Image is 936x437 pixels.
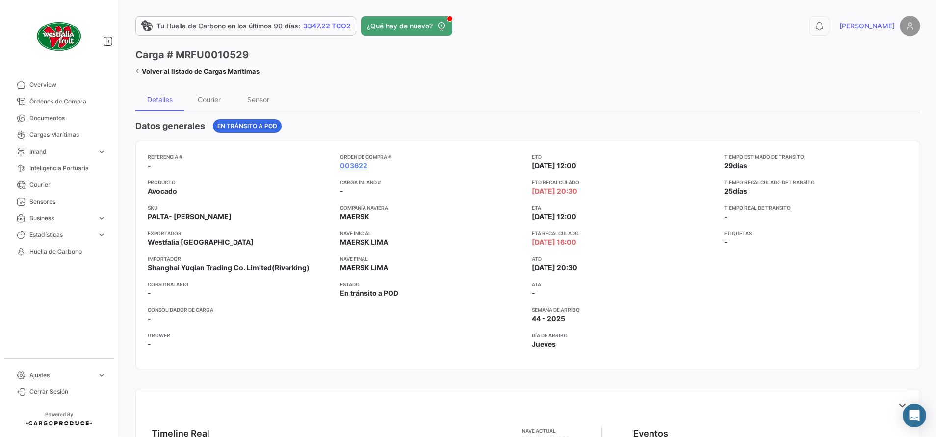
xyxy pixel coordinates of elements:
app-card-info-title: Importador [148,255,332,263]
app-card-info-title: Tiempo real de transito [724,204,909,212]
span: - [532,288,535,298]
div: Courier [198,95,221,103]
a: Cargas Marítimas [8,127,110,143]
span: PALTA- [PERSON_NAME] [148,212,232,222]
span: ¿Qué hay de nuevo? [367,21,433,31]
app-card-info-title: SKU [148,204,332,212]
a: Huella de Carbono [8,243,110,260]
span: [DATE] 12:00 [532,161,576,171]
app-card-info-title: Producto [148,179,332,186]
app-card-info-title: Consolidador de Carga [148,306,332,314]
app-card-info-title: Día de Arribo [532,332,716,339]
span: Sensores [29,197,106,206]
span: expand_more [97,371,106,380]
span: - [148,314,151,324]
app-card-info-title: Estado [340,281,524,288]
span: [DATE] 12:00 [532,212,576,222]
span: - [724,237,728,247]
span: Documentos [29,114,106,123]
span: [DATE] 16:00 [532,237,576,247]
span: MAERSK LIMA [340,237,388,247]
span: Overview [29,80,106,89]
span: MAERSK [340,212,369,222]
a: Courier [8,177,110,193]
h3: Carga # MRFU0010529 [135,48,249,62]
span: 3347.22 TCO2 [303,21,351,31]
span: expand_more [97,214,106,223]
span: Cerrar Sesión [29,387,106,396]
span: Huella de Carbono [29,247,106,256]
div: Detalles [147,95,173,103]
app-card-info-title: Compañía naviera [340,204,524,212]
span: Business [29,214,93,223]
app-card-info-title: Exportador [148,230,332,237]
a: Documentos [8,110,110,127]
span: Avocado [148,186,177,196]
span: - [148,339,151,349]
app-card-info-title: Consignatario [148,281,332,288]
span: En tránsito a POD [217,122,277,130]
app-card-info-title: Tiempo recalculado de transito [724,179,909,186]
a: Sensores [8,193,110,210]
app-card-info-title: ETD Recalculado [532,179,716,186]
app-card-info-title: Orden de Compra # [340,153,524,161]
a: Overview [8,77,110,93]
span: Inland [29,147,93,156]
a: Órdenes de Compra [8,93,110,110]
span: - [340,186,343,196]
app-card-info-title: Nave inicial [340,230,524,237]
span: - [148,288,151,298]
app-card-info-title: Nave final [340,255,524,263]
span: expand_more [97,231,106,239]
a: 003622 [340,161,367,171]
span: Ajustes [29,371,93,380]
app-card-info-title: ETD [532,153,716,161]
span: Órdenes de Compra [29,97,106,106]
span: 29 [724,161,733,170]
span: 44 - 2025 [532,314,565,324]
span: Shanghai Yuqian Trading Co. Limited(Riverking) [148,263,310,273]
span: días [733,187,747,195]
app-card-info-title: Tiempo estimado de transito [724,153,909,161]
img: client-50.png [34,12,83,61]
app-card-info-title: ETA Recalculado [532,230,716,237]
span: [PERSON_NAME] [839,21,895,31]
span: Westfalia [GEOGRAPHIC_DATA] [148,237,254,247]
app-card-info-title: Nave actual [522,427,570,435]
span: Inteligencia Portuaria [29,164,106,173]
app-card-info-title: ATD [532,255,716,263]
span: En tránsito a POD [340,288,398,298]
app-card-info-title: Semana de Arribo [532,306,716,314]
span: Jueves [532,339,556,349]
span: [DATE] 20:30 [532,263,577,273]
span: Courier [29,180,106,189]
span: Estadísticas [29,231,93,239]
button: ¿Qué hay de nuevo? [361,16,452,36]
app-card-info-title: Referencia # [148,153,332,161]
span: 25 [724,187,733,195]
app-card-info-title: ATA [532,281,716,288]
div: Sensor [247,95,269,103]
span: Cargas Marítimas [29,130,106,139]
span: MAERSK LIMA [340,263,388,273]
img: placeholder-user.png [900,16,920,36]
a: Tu Huella de Carbono en los últimos 90 días:3347.22 TCO2 [135,16,356,36]
span: expand_more [97,147,106,156]
span: [DATE] 20:30 [532,186,577,196]
app-card-info-title: Carga inland # [340,179,524,186]
span: días [733,161,747,170]
span: - [724,212,728,221]
span: - [148,161,151,171]
app-card-info-title: Grower [148,332,332,339]
app-card-info-title: ETA [532,204,716,212]
app-card-info-title: Etiquetas [724,230,909,237]
a: Volver al listado de Cargas Marítimas [135,64,260,78]
a: Inteligencia Portuaria [8,160,110,177]
h4: Datos generales [135,119,205,133]
div: Abrir Intercom Messenger [903,404,926,427]
span: Tu Huella de Carbono en los últimos 90 días: [156,21,300,31]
